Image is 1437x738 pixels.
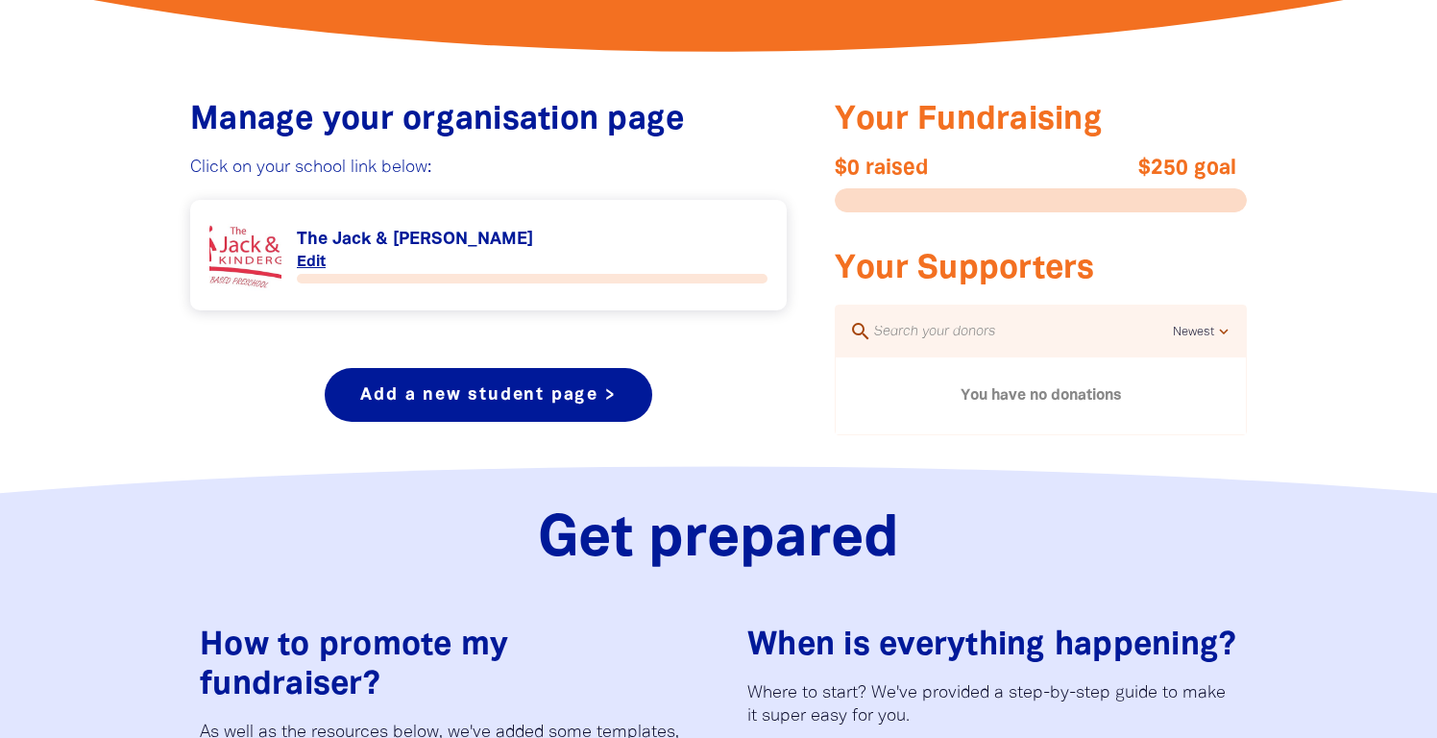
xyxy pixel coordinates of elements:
span: $250 goal [1030,157,1236,180]
i: search [849,320,872,343]
input: Search your donors [872,319,1173,344]
div: Paginated content [209,219,767,291]
p: Click on your school link below: [190,157,787,180]
div: You have no donations [836,357,1246,434]
p: Where to start? We've provided a step-by-step guide to make it super easy for you. [747,682,1237,728]
span: Get prepared [538,514,899,567]
div: Paginated content [836,357,1246,434]
span: Manage your organisation page [190,106,684,135]
span: Your Fundraising [835,106,1103,135]
span: When is everything happening? [747,631,1236,661]
span: $0 raised [835,157,1041,180]
span: How to promote my fundraiser? [200,631,508,701]
a: Add a new student page > [325,368,651,422]
span: Your Supporters [835,255,1095,284]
